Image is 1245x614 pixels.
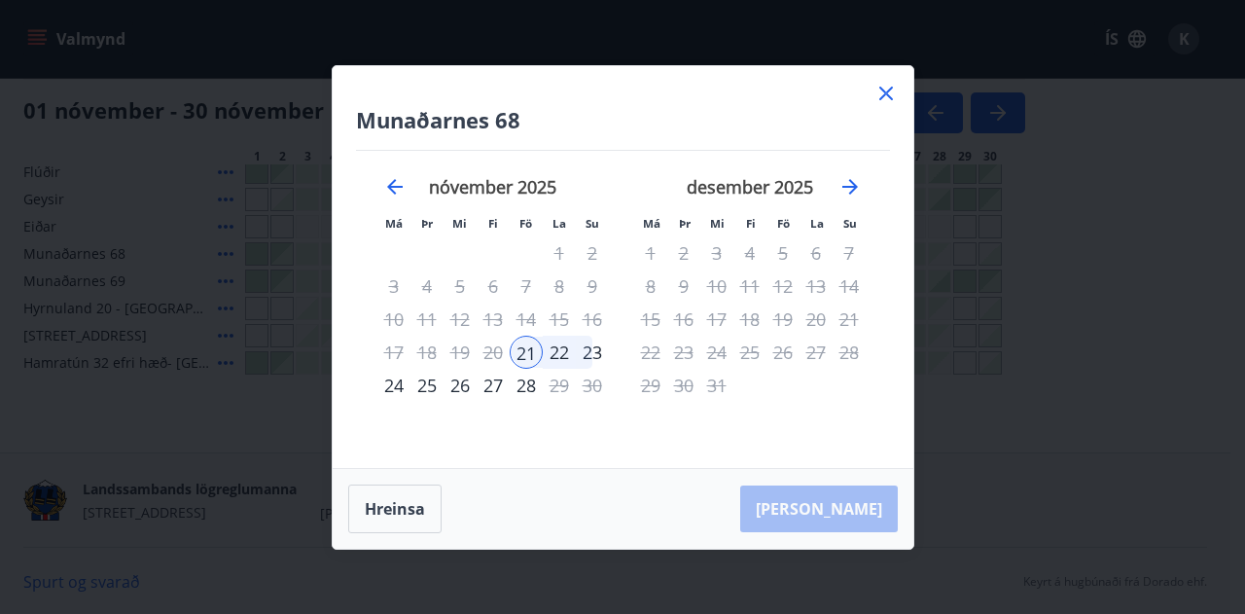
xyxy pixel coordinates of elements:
[477,270,510,303] td: Not available. fimmtudagur, 6. nóvember 2025
[510,336,543,369] div: 21
[543,270,576,303] td: Not available. laugardagur, 8. nóvember 2025
[410,270,444,303] td: Not available. þriðjudagur, 4. nóvember 2025
[519,216,532,231] small: Fö
[477,369,510,402] div: 27
[800,303,833,336] td: Not available. laugardagur, 20. desember 2025
[843,216,857,231] small: Su
[576,270,609,303] td: Not available. sunnudagur, 9. nóvember 2025
[410,303,444,336] td: Not available. þriðjudagur, 11. nóvember 2025
[766,236,800,270] td: Not available. föstudagur, 5. desember 2025
[444,303,477,336] td: Not available. miðvikudagur, 12. nóvember 2025
[510,270,543,303] div: Aðeins útritun í boði
[576,369,609,402] td: Not available. sunnudagur, 30. nóvember 2025
[543,336,576,369] div: 22
[766,236,800,270] div: Aðeins útritun í boði
[444,369,477,402] td: Choose miðvikudagur, 26. nóvember 2025 as your check-out date. It’s available.
[800,236,833,270] td: Not available. laugardagur, 6. desember 2025
[377,369,410,402] td: Choose mánudagur, 24. nóvember 2025 as your check-out date. It’s available.
[410,369,444,402] td: Choose þriðjudagur, 25. nóvember 2025 as your check-out date. It’s available.
[700,336,733,369] td: Not available. miðvikudagur, 24. desember 2025
[833,270,866,303] td: Not available. sunnudagur, 14. desember 2025
[477,303,510,336] td: Not available. fimmtudagur, 13. nóvember 2025
[543,336,576,369] td: Choose laugardagur, 22. nóvember 2025 as your check-out date. It’s available.
[833,336,866,369] td: Not available. sunnudagur, 28. desember 2025
[634,303,667,336] td: Not available. mánudagur, 15. desember 2025
[800,336,833,369] td: Not available. laugardagur, 27. desember 2025
[700,270,733,303] td: Not available. miðvikudagur, 10. desember 2025
[444,270,477,303] td: Not available. miðvikudagur, 5. nóvember 2025
[634,336,667,369] td: Not available. mánudagur, 22. desember 2025
[667,336,700,369] td: Not available. þriðjudagur, 23. desember 2025
[667,270,700,303] td: Not available. þriðjudagur, 9. desember 2025
[452,216,467,231] small: Mi
[679,216,691,231] small: Þr
[733,336,766,369] td: Not available. fimmtudagur, 25. desember 2025
[576,303,609,336] td: Not available. sunnudagur, 16. nóvember 2025
[410,369,444,402] div: 25
[576,236,609,270] td: Not available. sunnudagur, 2. nóvember 2025
[746,216,756,231] small: Fi
[833,236,866,270] td: Not available. sunnudagur, 7. desember 2025
[444,336,477,369] td: Not available. miðvikudagur, 19. nóvember 2025
[552,216,566,231] small: La
[667,369,700,402] td: Not available. þriðjudagur, 30. desember 2025
[700,369,733,402] td: Not available. miðvikudagur, 31. desember 2025
[643,216,660,231] small: Má
[444,369,477,402] div: 26
[377,336,410,369] td: Not available. mánudagur, 17. nóvember 2025
[766,270,800,303] div: Aðeins útritun í boði
[810,216,824,231] small: La
[356,105,890,134] h4: Munaðarnes 68
[421,216,433,231] small: Þr
[510,270,543,303] td: Not available. föstudagur, 7. nóvember 2025
[733,236,766,270] td: Not available. fimmtudagur, 4. desember 2025
[687,175,813,199] strong: desember 2025
[667,369,700,402] div: Aðeins útritun í boði
[543,236,576,270] td: Not available. laugardagur, 1. nóvember 2025
[710,216,725,231] small: Mi
[733,303,766,336] td: Not available. fimmtudagur, 18. desember 2025
[377,303,410,336] td: Not available. mánudagur, 10. nóvember 2025
[700,236,733,270] td: Not available. miðvikudagur, 3. desember 2025
[586,216,599,231] small: Su
[429,175,556,199] strong: nóvember 2025
[348,485,442,533] button: Hreinsa
[510,303,543,336] td: Not available. föstudagur, 14. nóvember 2025
[477,369,510,402] td: Choose fimmtudagur, 27. nóvember 2025 as your check-out date. It’s available.
[634,369,667,402] td: Not available. mánudagur, 29. desember 2025
[833,303,866,336] td: Not available. sunnudagur, 21. desember 2025
[700,303,733,336] td: Not available. miðvikudagur, 17. desember 2025
[576,336,609,369] div: 23
[766,336,800,369] td: Not available. föstudagur, 26. desember 2025
[488,216,498,231] small: Fi
[766,270,800,303] td: Not available. föstudagur, 12. desember 2025
[477,336,510,369] td: Not available. fimmtudagur, 20. nóvember 2025
[800,270,833,303] td: Not available. laugardagur, 13. desember 2025
[444,303,477,336] div: Aðeins útritun í boði
[377,270,410,303] td: Not available. mánudagur, 3. nóvember 2025
[838,175,862,199] div: Move forward to switch to the next month.
[733,270,766,303] td: Not available. fimmtudagur, 11. desember 2025
[377,369,410,402] div: 24
[356,151,890,445] div: Calendar
[383,175,407,199] div: Move backward to switch to the previous month.
[543,369,576,402] td: Not available. laugardagur, 29. nóvember 2025
[385,216,403,231] small: Má
[510,369,543,402] td: Choose föstudagur, 28. nóvember 2025 as your check-out date. It’s available.
[634,236,667,270] td: Not available. mánudagur, 1. desember 2025
[667,236,700,270] td: Not available. þriðjudagur, 2. desember 2025
[510,336,543,369] td: Selected as start date. föstudagur, 21. nóvember 2025
[410,336,444,369] td: Not available. þriðjudagur, 18. nóvember 2025
[543,303,576,336] td: Not available. laugardagur, 15. nóvember 2025
[576,336,609,369] td: Choose sunnudagur, 23. nóvember 2025 as your check-out date. It’s available.
[667,303,700,336] td: Not available. þriðjudagur, 16. desember 2025
[634,270,667,303] td: Not available. mánudagur, 8. desember 2025
[777,216,790,231] small: Fö
[510,369,543,402] div: Aðeins útritun í boði
[766,303,800,336] td: Not available. föstudagur, 19. desember 2025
